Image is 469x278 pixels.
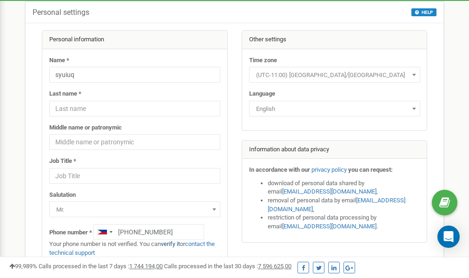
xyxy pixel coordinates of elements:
[53,203,217,216] span: Mr.
[49,56,69,65] label: Name *
[49,168,220,184] input: Job Title
[161,240,180,247] a: verify it
[49,90,81,98] label: Last name *
[42,31,227,49] div: Personal information
[249,101,420,116] span: English
[94,225,115,239] div: Telephone country code
[249,56,277,65] label: Time zone
[258,263,291,270] u: 7 596 625,00
[93,224,204,240] input: +1-800-555-55-55
[249,67,420,83] span: (UTC-11:00) Pacific/Midway
[268,179,420,196] li: download of personal data shared by email ,
[49,134,220,150] input: Middle name or patronymic
[242,31,427,49] div: Other settings
[49,157,76,166] label: Job Title *
[49,101,220,116] input: Last name
[268,213,420,231] li: restriction of personal data processing by email .
[268,197,405,213] a: [EMAIL_ADDRESS][DOMAIN_NAME]
[282,188,377,195] a: [EMAIL_ADDRESS][DOMAIN_NAME]
[39,263,163,270] span: Calls processed in the last 7 days :
[49,228,92,237] label: Phone number *
[252,103,417,116] span: English
[437,226,460,248] div: Open Intercom Messenger
[49,201,220,217] span: Mr.
[348,166,393,173] strong: you can request:
[252,69,417,82] span: (UTC-11:00) Pacific/Midway
[129,263,163,270] u: 1 744 194,00
[49,67,220,83] input: Name
[242,141,427,159] div: Information about data privacy
[311,166,347,173] a: privacy policy
[164,263,291,270] span: Calls processed in the last 30 days :
[282,223,377,230] a: [EMAIL_ADDRESS][DOMAIN_NAME]
[9,263,37,270] span: 99,989%
[49,240,215,256] a: contact the technical support
[411,8,436,16] button: HELP
[33,8,89,17] h5: Personal settings
[49,240,220,257] p: Your phone number is not verified. You can or
[49,123,122,132] label: Middle name or patronymic
[49,191,76,200] label: Salutation
[249,166,310,173] strong: In accordance with our
[268,196,420,213] li: removal of personal data by email ,
[249,90,275,98] label: Language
